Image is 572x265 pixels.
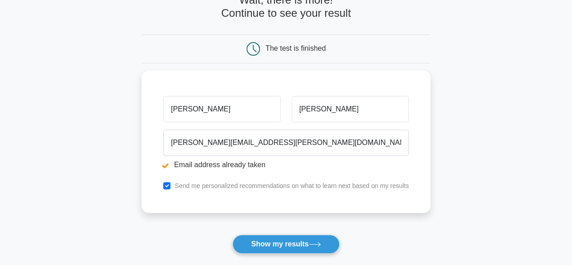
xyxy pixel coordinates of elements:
[265,44,326,52] div: The test is finished
[175,182,409,189] label: Send me personalized recommendations on what to learn next based on my results
[163,159,409,170] li: Email address already taken
[232,235,339,254] button: Show my results
[292,96,409,122] input: Last name
[163,130,409,156] input: Email
[163,96,280,122] input: First name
